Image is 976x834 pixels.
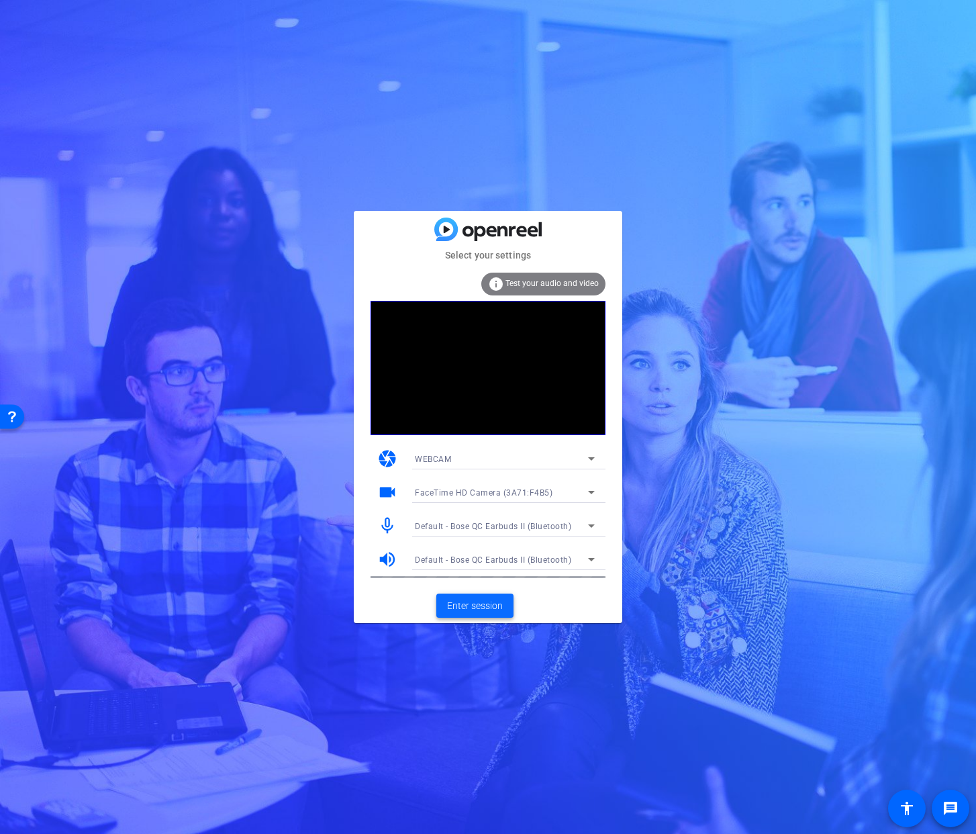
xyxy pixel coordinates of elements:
[415,555,571,565] span: Default - Bose QC Earbuds II (Bluetooth)
[447,599,503,613] span: Enter session
[505,279,599,288] span: Test your audio and video
[377,516,397,536] mat-icon: mic_none
[436,594,514,618] button: Enter session
[488,276,504,292] mat-icon: info
[377,482,397,502] mat-icon: videocam
[354,248,622,263] mat-card-subtitle: Select your settings
[942,800,959,817] mat-icon: message
[415,455,451,464] span: WEBCAM
[415,488,552,498] span: FaceTime HD Camera (3A71:F4B5)
[899,800,915,817] mat-icon: accessibility
[377,549,397,569] mat-icon: volume_up
[434,218,542,241] img: blue-gradient.svg
[415,522,571,531] span: Default - Bose QC Earbuds II (Bluetooth)
[377,449,397,469] mat-icon: camera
